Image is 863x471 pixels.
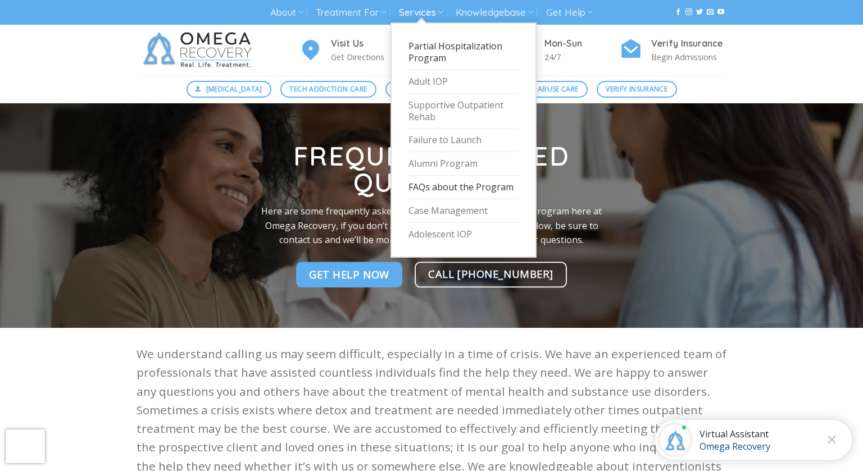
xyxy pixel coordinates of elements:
a: Adult IOP [408,70,519,94]
a: Supportive Outpatient Rehab [408,94,519,129]
p: Begin Admissions [651,51,726,63]
a: Send us an email [707,8,714,16]
a: Tech Addiction Care [280,81,376,98]
span: Tech Addiction Care [289,84,367,94]
span: CALL [PHONE_NUMBER] [428,266,553,282]
a: Verify Insurance [597,81,677,98]
a: Get Help [546,2,593,23]
img: Omega Recovery [137,25,263,75]
span: Substance Abuse Care [496,84,578,94]
a: Mental Health Care [385,81,478,98]
a: Adolescent IOP [408,223,519,246]
a: Follow on YouTube [717,8,724,16]
a: Visit Us Get Directions [299,36,406,64]
a: Follow on Facebook [675,8,682,16]
a: About [270,2,303,23]
a: Get Help Now [296,262,402,287]
a: Services [399,2,443,23]
strong: Frequently Asked Questions [293,140,570,199]
a: Failure to Launch [408,129,519,152]
a: CALL [PHONE_NUMBER] [415,262,567,287]
h4: Mon-Sun [544,36,620,51]
a: Alumni Program [408,152,519,176]
span: Get Help Now [309,266,389,282]
span: Verify Insurance [606,84,667,94]
a: Partial Hospitalization Program [408,35,519,70]
a: Treatment For [316,2,386,23]
a: Follow on Instagram [685,8,692,16]
a: Follow on Twitter [696,8,703,16]
a: [MEDICAL_DATA] [187,81,272,98]
p: 24/7 [544,51,620,63]
a: Verify Insurance Begin Admissions [620,36,726,64]
a: FAQs about the Program [408,176,519,199]
a: Substance Abuse Care [487,81,588,98]
h4: Verify Insurance [651,36,726,51]
span: [MEDICAL_DATA] [206,84,262,94]
h4: Visit Us [331,36,406,51]
p: Get Directions [331,51,406,63]
p: Here are some frequently asked questions about the treatment program here at Omega Recovery, if y... [249,204,614,248]
a: Knowledgebase [456,2,533,23]
a: Case Management [408,199,519,223]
